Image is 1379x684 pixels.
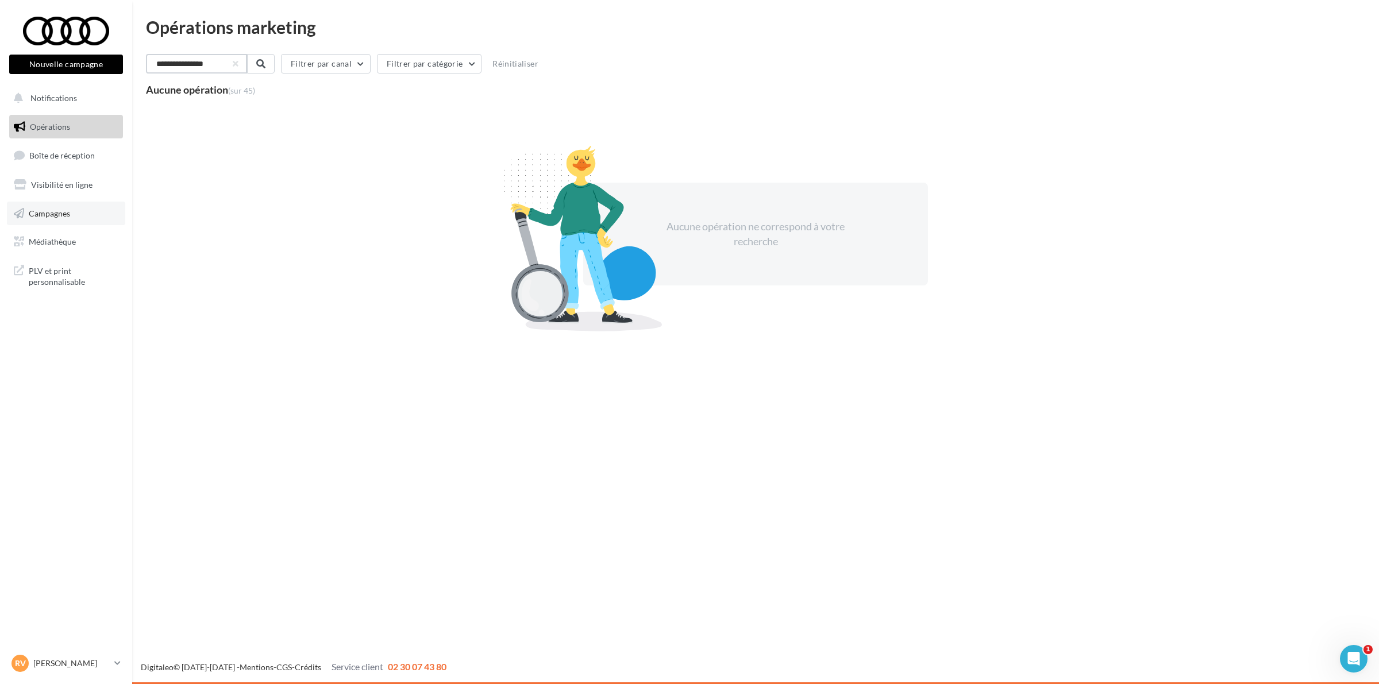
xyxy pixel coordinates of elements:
[146,84,255,95] div: Aucune opération
[15,658,26,669] span: RV
[1363,645,1373,654] span: 1
[30,93,77,103] span: Notifications
[276,662,292,672] a: CGS
[29,150,95,160] span: Boîte de réception
[9,652,123,674] a: RV [PERSON_NAME]
[141,662,174,672] a: Digitaleo
[7,115,125,139] a: Opérations
[228,86,255,95] span: (sur 45)
[29,208,70,218] span: Campagnes
[7,173,125,197] a: Visibilité en ligne
[388,661,446,672] span: 02 30 07 43 80
[7,86,121,110] button: Notifications
[377,54,482,74] button: Filtrer par catégorie
[281,54,371,74] button: Filtrer par canal
[295,662,321,672] a: Crédits
[7,258,125,292] a: PLV et print personnalisable
[332,661,383,672] span: Service client
[7,143,125,168] a: Boîte de réception
[141,662,446,672] span: © [DATE]-[DATE] - - -
[488,57,543,71] button: Réinitialiser
[7,230,125,254] a: Médiathèque
[31,180,93,190] span: Visibilité en ligne
[657,219,854,249] div: Aucune opération ne correspond à votre recherche
[29,237,76,246] span: Médiathèque
[7,202,125,226] a: Campagnes
[240,662,274,672] a: Mentions
[30,122,70,132] span: Opérations
[33,658,110,669] p: [PERSON_NAME]
[1340,645,1368,673] iframe: Intercom live chat
[9,55,123,74] button: Nouvelle campagne
[146,18,1365,36] div: Opérations marketing
[29,263,118,288] span: PLV et print personnalisable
